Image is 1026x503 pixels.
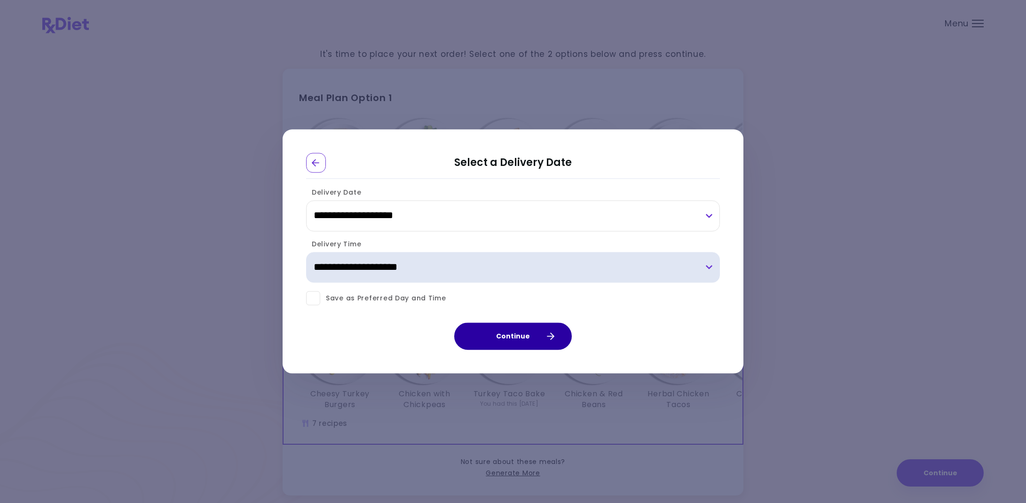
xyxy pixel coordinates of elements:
label: Delivery Date [306,188,361,197]
div: Go Back [306,153,326,173]
h2: Select a Delivery Date [306,153,720,179]
label: Delivery Time [306,239,361,249]
button: Continue [454,323,572,350]
span: Save as Preferred Day and Time [320,292,446,304]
